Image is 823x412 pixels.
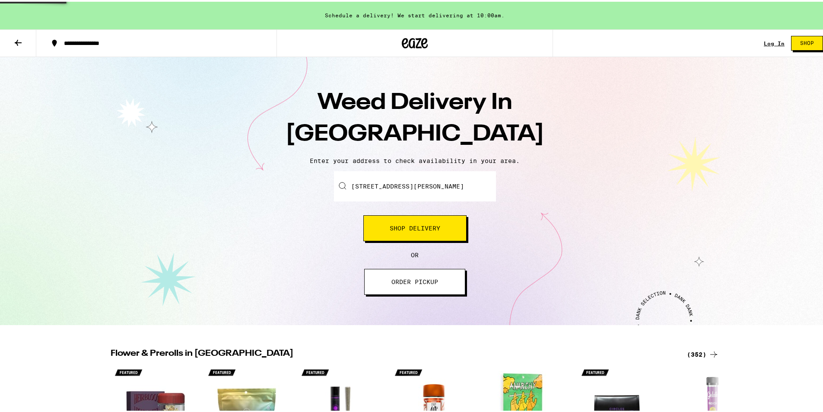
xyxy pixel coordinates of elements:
span: Shop Delivery [390,224,440,230]
input: Enter your delivery address [334,169,496,200]
span: OR [411,250,419,257]
button: Shop Delivery [363,214,467,240]
p: Enter your address to check availability in your area. [9,156,821,163]
span: ORDER PICKUP [391,277,438,283]
span: Hi. Need any help? [5,6,62,13]
h1: Weed Delivery In [264,86,566,149]
span: Shop [800,39,814,44]
a: Log In [764,39,785,45]
button: ORDER PICKUP [364,267,465,293]
h2: Flower & Prerolls in [GEOGRAPHIC_DATA] [111,348,677,358]
a: (352) [687,348,719,358]
span: [GEOGRAPHIC_DATA] [286,121,544,144]
button: Shop [791,34,823,49]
